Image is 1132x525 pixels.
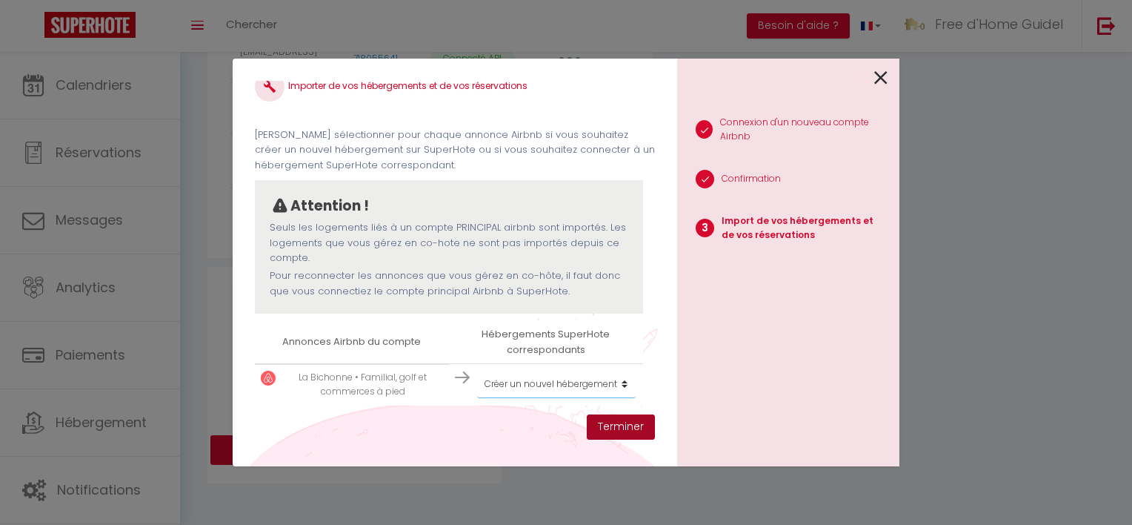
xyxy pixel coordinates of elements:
[255,72,655,102] h4: Importer de vos hébergements et de vos réservations
[696,219,714,237] span: 3
[720,116,888,144] p: Connexion d'un nouveau compte Airbnb
[255,321,449,363] th: Annonces Airbnb du compte
[255,128,655,173] p: [PERSON_NAME] sélectionner pour chaque annonce Airbnb si vous souhaitez créer un nouvel hébergeme...
[722,214,888,242] p: Import de vos hébergements et de vos réservations
[587,415,655,440] button: Terminer
[270,268,628,299] p: Pour reconnecter les annonces que vous gérez en co-hôte, il faut donc que vous connectiez le comp...
[283,371,443,399] p: La Bichonne • Familial, golf et commerces à pied
[449,321,643,363] th: Hébergements SuperHote correspondants
[722,172,781,186] p: Confirmation
[270,220,628,265] p: Seuls les logements liés à un compte PRINCIPAL airbnb sont importés. Les logements que vous gérez...
[290,195,369,217] p: Attention !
